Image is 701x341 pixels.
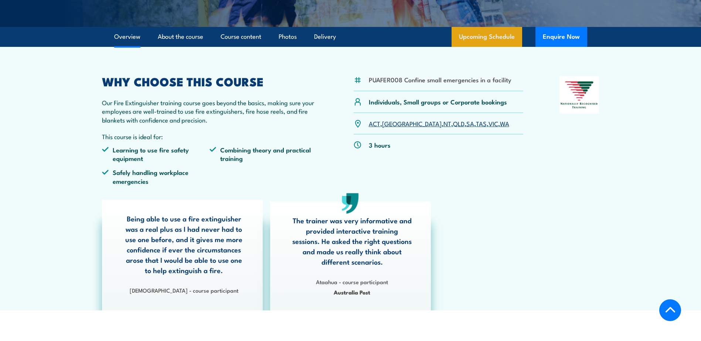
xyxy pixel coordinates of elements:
[316,278,388,286] strong: Ataahua - course participant
[489,119,498,128] a: VIC
[369,119,509,128] p: , , , , , , ,
[476,119,487,128] a: TAS
[102,98,318,124] p: Our Fire Extinguisher training course goes beyond the basics, making sure your employees are well...
[559,76,599,114] img: Nationally Recognised Training logo.
[369,119,380,128] a: ACT
[500,119,509,128] a: WA
[443,119,451,128] a: NT
[102,132,318,141] p: This course is ideal for:
[453,119,465,128] a: QLD
[158,27,203,46] a: About the course
[102,145,210,163] li: Learning to use fire safety equipment
[382,119,442,128] a: [GEOGRAPHIC_DATA]
[292,288,412,296] span: Australia Post
[102,76,318,86] h2: WHY CHOOSE THIS COURSE
[292,215,412,267] p: The trainer was very informative and provided interactive training sessions. He asked the right q...
[314,27,336,46] a: Delivery
[114,27,140,46] a: Overview
[130,286,238,294] strong: [DEMOGRAPHIC_DATA] - course participant
[535,27,587,47] button: Enquire Now
[221,27,261,46] a: Course content
[102,168,210,185] li: Safely handling workplace emergencies
[279,27,297,46] a: Photos
[210,145,317,163] li: Combining theory and practical training
[124,213,244,275] p: Being able to use a fire extinguisher was a real plus as I had never had to use one before, and i...
[369,141,391,149] p: 3 hours
[369,75,511,84] li: PUAFER008 Confine small emergencies in a facility
[466,119,474,128] a: SA
[452,27,522,47] a: Upcoming Schedule
[369,97,507,106] p: Individuals, Small groups or Corporate bookings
